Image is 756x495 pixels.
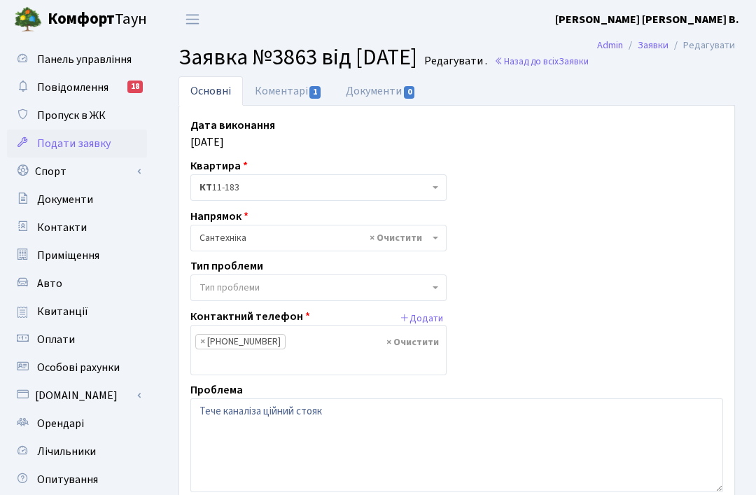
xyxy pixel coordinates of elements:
[7,214,147,242] a: Контакти
[597,38,623,53] a: Admin
[190,308,310,325] label: Контактний телефон
[48,8,147,32] span: Таун
[37,332,75,347] span: Оплати
[37,416,84,431] span: Орендарі
[555,11,739,28] a: [PERSON_NAME] [PERSON_NAME] В.
[7,186,147,214] a: Документи
[7,438,147,466] a: Лічильники
[555,12,739,27] b: [PERSON_NAME] [PERSON_NAME] В.
[7,130,147,158] a: Подати заявку
[7,326,147,354] a: Оплати
[7,270,147,298] a: Авто
[200,335,205,349] span: ×
[190,174,447,201] span: <b>КТ</b>&nbsp;&nbsp;&nbsp;&nbsp;11-183
[576,31,756,60] nav: breadcrumb
[37,304,88,319] span: Квитанції
[638,38,668,53] a: Заявки
[7,158,147,186] a: Спорт
[7,354,147,382] a: Особові рахунки
[421,55,487,68] small: Редагувати .
[199,231,429,245] span: Сантехніка
[309,86,321,99] span: 1
[37,444,96,459] span: Лічильники
[127,81,143,93] div: 18
[37,472,98,487] span: Опитування
[37,360,120,375] span: Особові рахунки
[37,276,62,291] span: Авто
[37,192,93,207] span: Документи
[7,102,147,130] a: Пропуск в ЖК
[199,281,260,295] span: Тип проблеми
[37,108,106,123] span: Пропуск в ЖК
[7,466,147,494] a: Опитування
[199,181,212,195] b: КТ
[396,308,447,330] button: Додати
[14,6,42,34] img: logo.png
[190,382,243,398] label: Проблема
[404,86,415,99] span: 0
[199,181,429,195] span: <b>КТ</b>&nbsp;&nbsp;&nbsp;&nbsp;11-183
[7,382,147,410] a: [DOMAIN_NAME]
[7,298,147,326] a: Квитанції
[334,76,428,106] a: Документи
[190,117,275,134] label: Дата виконання
[37,52,132,67] span: Панель управління
[195,334,286,349] li: +380504443856
[37,80,108,95] span: Повідомлення
[178,41,417,74] span: Заявка №3863 від [DATE]
[37,248,99,263] span: Приміщення
[175,8,210,31] button: Переключити навігацію
[370,231,422,245] span: Видалити всі елементи
[190,398,723,492] textarea: Тече каналіза ційний стояк
[386,335,439,349] span: Видалити всі елементи
[668,38,735,53] li: Редагувати
[190,225,447,251] span: Сантехніка
[243,76,334,106] a: Коментарі
[48,8,115,30] b: Комфорт
[494,55,589,68] a: Назад до всіхЗаявки
[37,136,111,151] span: Подати заявку
[190,158,248,174] label: Квартира
[37,220,87,235] span: Контакти
[7,410,147,438] a: Орендарі
[7,74,147,102] a: Повідомлення18
[7,242,147,270] a: Приміщення
[190,208,248,225] label: Напрямок
[559,55,589,68] span: Заявки
[178,76,243,106] a: Основні
[7,46,147,74] a: Панель управління
[180,117,734,151] div: [DATE]
[190,258,263,274] label: Тип проблеми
